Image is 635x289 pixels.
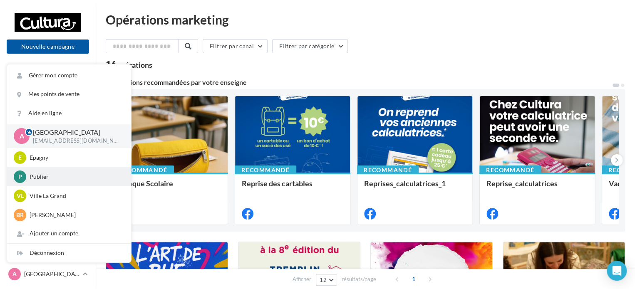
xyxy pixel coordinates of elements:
[112,165,174,175] div: Recommandé
[357,165,419,175] div: Recommandé
[18,173,22,181] span: P
[12,270,17,278] span: A
[235,165,296,175] div: Recommandé
[7,66,131,85] a: Gérer mon compte
[17,192,24,200] span: VL
[607,261,627,281] div: Open Intercom Messenger
[5,104,91,121] a: Boîte de réception99+
[316,274,337,286] button: 12
[5,62,87,80] button: Notifications
[20,131,24,141] span: A
[320,277,327,283] span: 12
[106,79,612,86] div: 6 opérations recommandées par votre enseigne
[364,179,466,196] div: Reprises_calculatrices_1
[33,137,118,145] p: [EMAIL_ADDRESS][DOMAIN_NAME]
[18,153,22,162] span: E
[24,270,79,278] p: [GEOGRAPHIC_DATA]
[342,275,376,283] span: résultats/page
[30,153,121,162] p: Epagny
[119,179,221,196] div: Banque Scolaire
[30,173,121,181] p: Publier
[117,61,152,69] div: opérations
[7,224,131,243] div: Ajouter un compte
[30,211,121,219] p: [PERSON_NAME]
[293,275,311,283] span: Afficher
[272,39,348,53] button: Filtrer par catégorie
[5,146,91,163] a: Médiathèque
[203,39,268,53] button: Filtrer par canal
[7,244,131,262] div: Déconnexion
[106,13,625,26] div: Opérations marketing
[7,40,89,54] button: Nouvelle campagne
[7,266,89,282] a: A [GEOGRAPHIC_DATA]
[5,125,91,143] a: Campagnes
[479,165,541,175] div: Recommandé
[486,179,588,196] div: Reprise_calculatrices
[16,211,24,219] span: Br
[242,179,343,196] div: Reprise des cartables
[407,272,420,286] span: 1
[30,192,121,200] p: Ville La Grand
[106,60,152,69] div: 16
[33,128,118,137] p: [GEOGRAPHIC_DATA]
[7,85,131,104] a: Mes points de vente
[5,166,91,184] a: Calendrier
[7,104,131,123] a: Aide en ligne
[5,83,91,101] a: Opérations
